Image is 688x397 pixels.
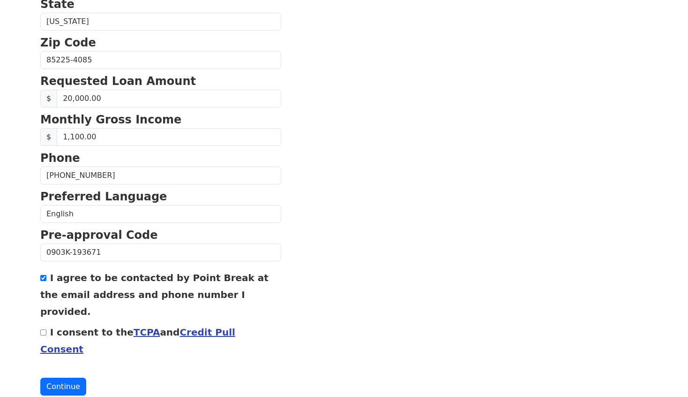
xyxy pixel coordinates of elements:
[40,244,281,261] input: Pre-approval Code
[57,90,281,107] input: Requested Loan Amount
[40,327,235,355] label: I consent to the and
[40,128,57,146] span: $
[40,167,281,184] input: Phone
[40,229,158,242] strong: Pre-approval Code
[40,51,281,69] input: Zip Code
[40,272,269,317] label: I agree to be contacted by Point Break at the email address and phone number I provided.
[40,75,196,88] strong: Requested Loan Amount
[40,152,80,165] strong: Phone
[40,36,96,49] strong: Zip Code
[57,128,281,146] input: Monthly Gross Income
[40,378,86,396] button: Continue
[40,90,57,107] span: $
[134,327,160,338] a: TCPA
[40,190,167,203] strong: Preferred Language
[40,111,281,128] p: Monthly Gross Income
